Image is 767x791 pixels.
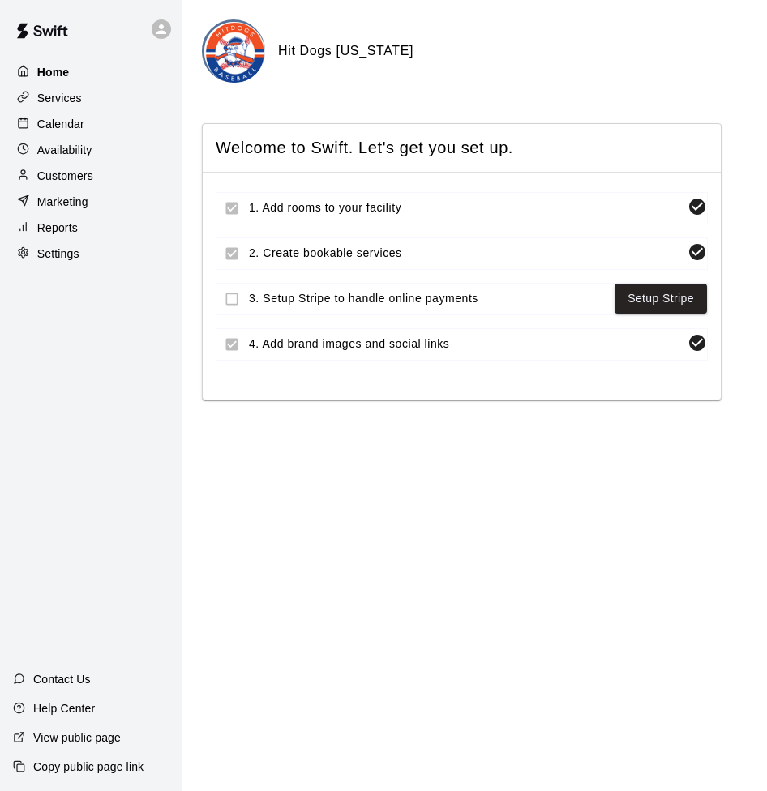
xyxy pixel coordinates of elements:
p: View public page [33,729,121,746]
a: Customers [13,164,169,188]
p: Home [37,64,70,80]
span: 3. Setup Stripe to handle online payments [249,290,608,307]
span: Welcome to Swift. Let's get you set up. [216,137,708,159]
p: Settings [37,246,79,262]
span: 2. Create bookable services [249,245,681,262]
a: Calendar [13,112,169,136]
button: Setup Stripe [615,284,707,314]
a: Marketing [13,190,169,214]
a: Reports [13,216,169,240]
a: Setup Stripe [628,289,694,309]
p: Calendar [37,116,84,132]
a: Settings [13,242,169,266]
h6: Hit Dogs [US_STATE] [278,41,413,62]
p: Reports [37,220,78,236]
p: Services [37,90,82,106]
span: 1. Add rooms to your facility [249,199,681,216]
p: Customers [37,168,93,184]
p: Contact Us [33,671,91,687]
p: Availability [37,142,92,158]
p: Marketing [37,194,88,210]
p: Help Center [33,700,95,716]
p: Copy public page link [33,759,144,775]
span: 4. Add brand images and social links [249,336,681,353]
a: Services [13,86,169,110]
a: Availability [13,138,169,162]
img: Hit Dogs Illinois logo [204,22,265,83]
a: Home [13,60,169,84]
